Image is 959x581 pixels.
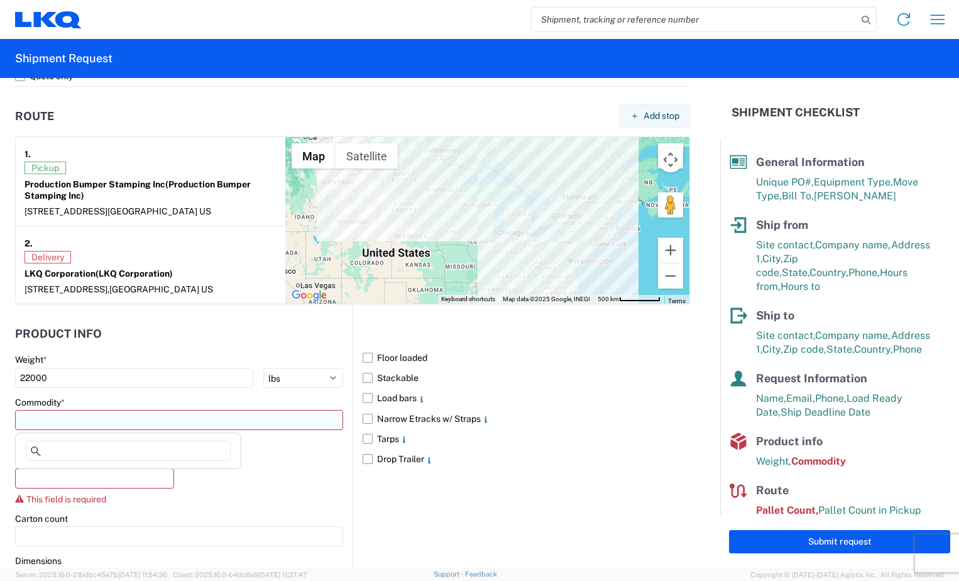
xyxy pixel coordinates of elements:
a: Feedback [465,570,497,578]
span: Pallet Count in Pickup Stops equals Pallet Count in delivery stops [756,504,929,544]
strong: 2. [25,235,33,251]
strong: 1. [25,146,31,162]
span: Unique PO#, [756,176,814,188]
span: This field is required [26,494,106,504]
button: Map camera controls [658,147,683,172]
button: Map Scale: 500 km per 62 pixels [594,295,664,304]
input: Shipment, tracking or reference number [532,8,857,31]
label: Tarps [363,429,690,449]
label: Drop Trailer [363,449,690,469]
label: Dimensions [15,555,62,567]
span: Delivery [25,251,71,263]
span: Company name, [815,329,891,341]
span: Product info [756,434,823,448]
span: Pallet Count, [756,504,818,516]
label: Load bars [363,388,690,408]
span: State, [826,343,854,355]
span: [DATE] 11:37:47 [258,571,307,578]
label: Carton count [15,513,68,524]
span: Server: 2025.16.0-21b0bc45e7b [15,571,167,578]
span: Ship Deadline Date [781,406,870,418]
a: Support [434,570,465,578]
span: [STREET_ADDRESS] [25,206,107,216]
a: Open this area in Google Maps (opens a new window) [288,287,330,304]
label: Commodity [15,397,65,408]
span: Company name, [815,239,891,251]
span: City, [762,343,783,355]
span: Name, [756,392,786,404]
strong: LKQ Corporation [25,268,173,279]
span: Hours to [781,280,820,292]
span: Country, [809,267,848,279]
a: Terms [668,297,686,304]
label: Weight [15,354,47,365]
span: Request Information [756,372,867,385]
span: Phone, [848,267,880,279]
span: [GEOGRAPHIC_DATA] US [109,284,213,294]
span: Ship to [756,309,794,322]
span: Map data ©2025 Google, INEGI [503,296,590,302]
button: Show satellite imagery [336,143,398,169]
span: Site contact, [756,329,815,341]
span: Pickup [25,162,66,174]
span: City, [762,253,783,265]
span: [GEOGRAPHIC_DATA] US [107,206,211,216]
span: Copyright © [DATE]-[DATE] Agistix Inc., All Rights Reserved [750,569,944,580]
button: Toggle fullscreen view [658,143,683,169]
span: Weight, [756,455,791,467]
span: Email, [786,392,815,404]
span: Commodity [791,455,846,467]
span: General Information [756,155,865,169]
h2: Shipment Request [15,51,112,66]
strong: Production Bumper Stamping Inc [25,179,251,201]
span: 500 km [598,296,619,302]
span: Add stop [644,110,679,122]
span: Client: 2025.16.0-b4dc8a9 [173,571,307,578]
button: Add stop [620,104,690,128]
span: (LKQ Corporation) [96,268,173,279]
button: Show street map [292,143,336,169]
span: Site contact, [756,239,815,251]
span: Route [756,484,789,497]
span: Bill To, [782,190,814,202]
h2: Product Info [15,328,102,340]
span: [STREET_ADDRESS], [25,284,109,294]
label: Floor loaded [363,348,690,368]
button: Drag Pegman onto the map to open Street View [658,192,683,218]
h2: Shipment Checklist [732,105,860,120]
span: [PERSON_NAME] [814,190,896,202]
span: [DATE] 11:54:36 [118,571,167,578]
span: Phone [893,343,922,355]
span: Equipment Type, [814,176,893,188]
button: Submit request [729,530,950,553]
label: Narrow Etracks w/ Straps [363,409,690,429]
img: Google [288,287,330,304]
button: Keyboard shortcuts [441,295,495,304]
span: Phone, [815,392,847,404]
h2: Route [15,110,54,123]
button: Zoom in [658,238,683,263]
button: Zoom out [658,263,683,289]
span: Zip code, [783,343,826,355]
span: Ship from [756,218,808,231]
label: Stackable [363,368,690,388]
span: Country, [854,343,893,355]
span: (Production Bumper Stamping Inc) [25,179,251,201]
span: State, [782,267,809,279]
